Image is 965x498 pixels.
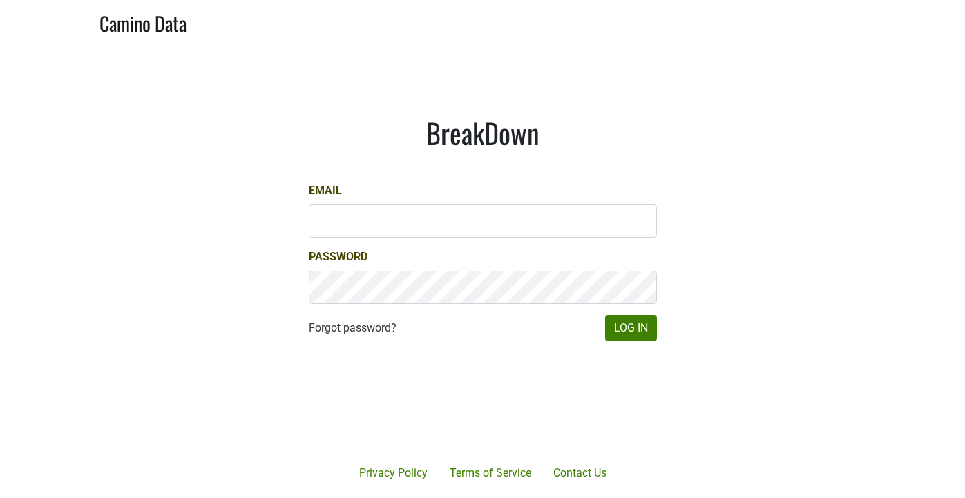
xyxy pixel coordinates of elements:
label: Email [309,182,342,199]
h1: BreakDown [309,116,657,149]
a: Contact Us [542,459,618,487]
a: Terms of Service [439,459,542,487]
label: Password [309,249,367,265]
a: Privacy Policy [348,459,439,487]
a: Forgot password? [309,320,396,336]
a: Camino Data [99,6,187,38]
button: Log In [605,315,657,341]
